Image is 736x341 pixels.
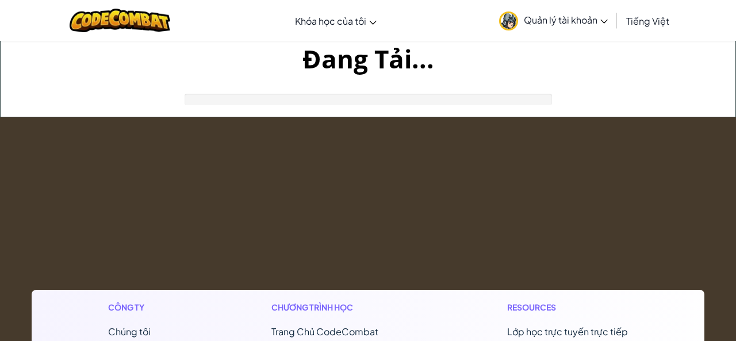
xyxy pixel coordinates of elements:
[289,5,382,36] a: Khóa học của tôi
[507,325,628,338] a: Lớp học trực tuyến trực tiếp
[493,2,614,39] a: Quản lý tài khoản
[271,301,423,313] h1: Chương trình học
[271,325,378,338] span: Trang Chủ CodeCombat
[108,325,151,338] a: Chúng tôi
[524,14,608,26] span: Quản lý tài khoản
[507,301,628,313] h1: Resources
[626,15,669,27] span: Tiếng Việt
[70,9,170,32] img: CodeCombat logo
[620,5,675,36] a: Tiếng Việt
[295,15,366,27] span: Khóa học của tôi
[499,12,518,30] img: avatar
[1,41,735,76] h1: Đang Tải...
[108,301,187,313] h1: Công ty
